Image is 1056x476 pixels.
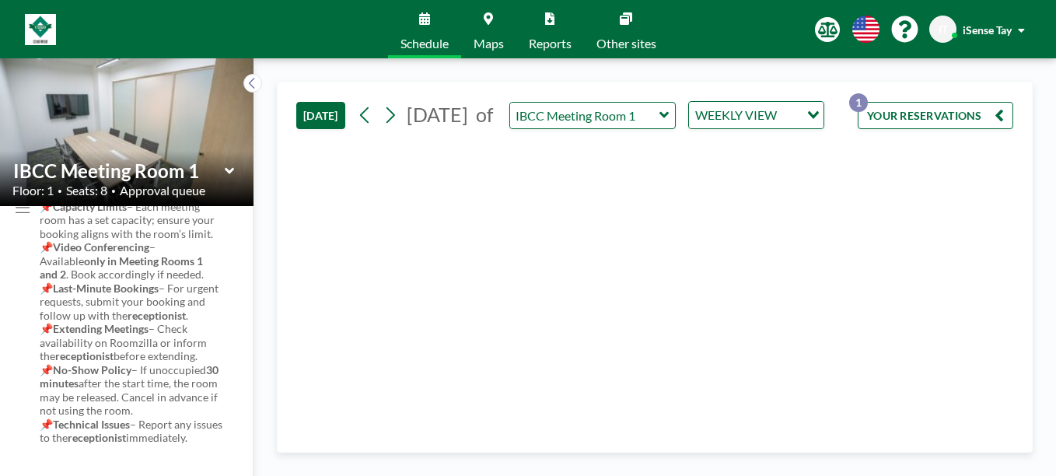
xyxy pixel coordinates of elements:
strong: Technical Issues [53,418,130,431]
span: [DATE] [407,103,468,126]
p: 📌 – Check availability on Roomzilla or inform the before extending. [40,322,222,363]
span: Schedule [400,37,449,50]
input: IBCC Meeting Room 1 [13,159,225,182]
span: • [111,186,116,196]
span: Approval queue [120,183,205,198]
input: Search for option [782,105,798,125]
span: Floor: 1 [12,183,54,198]
span: IT [939,23,948,37]
span: of [476,103,493,127]
span: WEEKLY VIEW [692,105,780,125]
span: Other sites [596,37,656,50]
strong: receptionist [55,349,114,362]
span: • [58,186,62,196]
span: iSense Tay [963,23,1012,37]
p: 📌 – Available . Book accordingly if needed. [40,240,222,282]
p: 📌 – Each meeting room has a set capacity; ensure your booking aligns with the room’s limit. [40,200,222,241]
p: 📌 – For urgent requests, submit your booking and follow up with the . [40,282,222,323]
span: Reports [529,37,572,50]
strong: receptionist [128,309,186,322]
strong: Extending Meetings [53,322,149,335]
div: Search for option [689,102,823,128]
strong: receptionist [68,431,126,444]
span: Seats: 8 [66,183,107,198]
img: organization-logo [25,14,56,45]
strong: Video Conferencing [53,240,149,254]
strong: 30 minutes [40,363,221,390]
p: 📌 – Report any issues to the immediately. [40,418,222,445]
input: IBCC Meeting Room 1 [510,103,659,128]
button: YOUR RESERVATIONS1 [858,102,1013,129]
p: 📌 – If unoccupied after the start time, the room may be released. Cancel in advance if not using ... [40,363,222,418]
strong: only in Meeting Rooms 1 and 2 [40,254,205,282]
strong: Capacity Limits [53,200,127,213]
p: 1 [849,93,868,112]
span: Maps [474,37,504,50]
strong: Last-Minute Bookings [53,282,159,295]
button: [DATE] [296,102,345,129]
strong: No-Show Policy [53,363,131,376]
